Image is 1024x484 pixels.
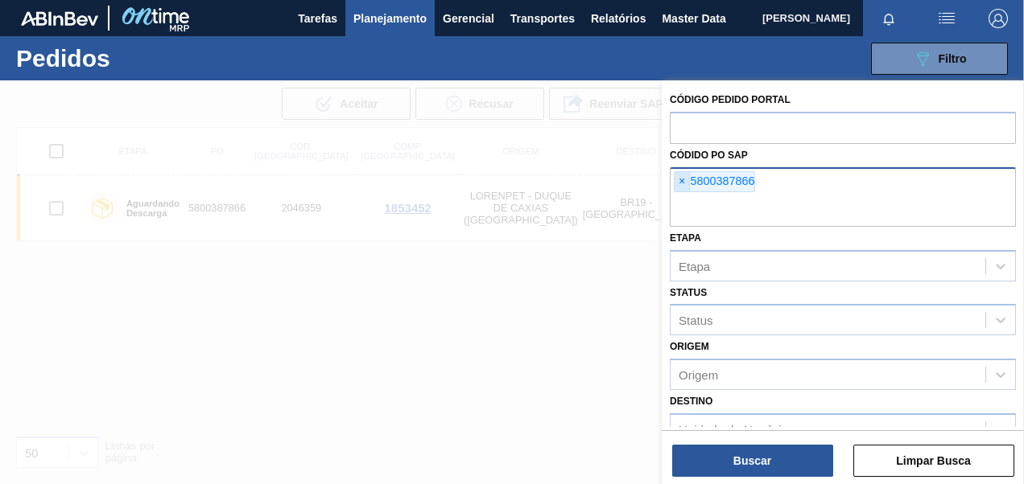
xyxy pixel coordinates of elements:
img: TNhmsLtSVTkK8tSr43FrP2fwEKptu5GPRR3wAAAABJRU5ErkJggg== [21,11,98,26]
button: Filtro [871,43,1008,75]
div: Unidade de Negócio [679,422,788,436]
span: Filtro [939,52,967,65]
div: Origem [679,368,718,382]
span: Planejamento [353,9,427,28]
span: Gerencial [443,9,494,28]
label: Códido PO SAP [670,150,748,161]
img: Logout [989,9,1008,28]
span: × [675,172,690,191]
label: Código Pedido Portal [670,94,791,105]
label: Etapa [670,232,701,244]
label: Destino [670,396,712,407]
span: Relatórios [591,9,646,28]
span: Transportes [510,9,575,28]
h1: Pedidos [16,49,238,68]
label: Status [670,287,707,298]
button: Notificações [863,7,915,30]
img: userActions [937,9,956,28]
label: Origem [670,341,709,352]
span: Tarefas [298,9,337,28]
span: Master Data [662,9,725,28]
div: Etapa [679,259,710,273]
div: 5800387866 [674,171,755,192]
div: Status [679,314,713,327]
